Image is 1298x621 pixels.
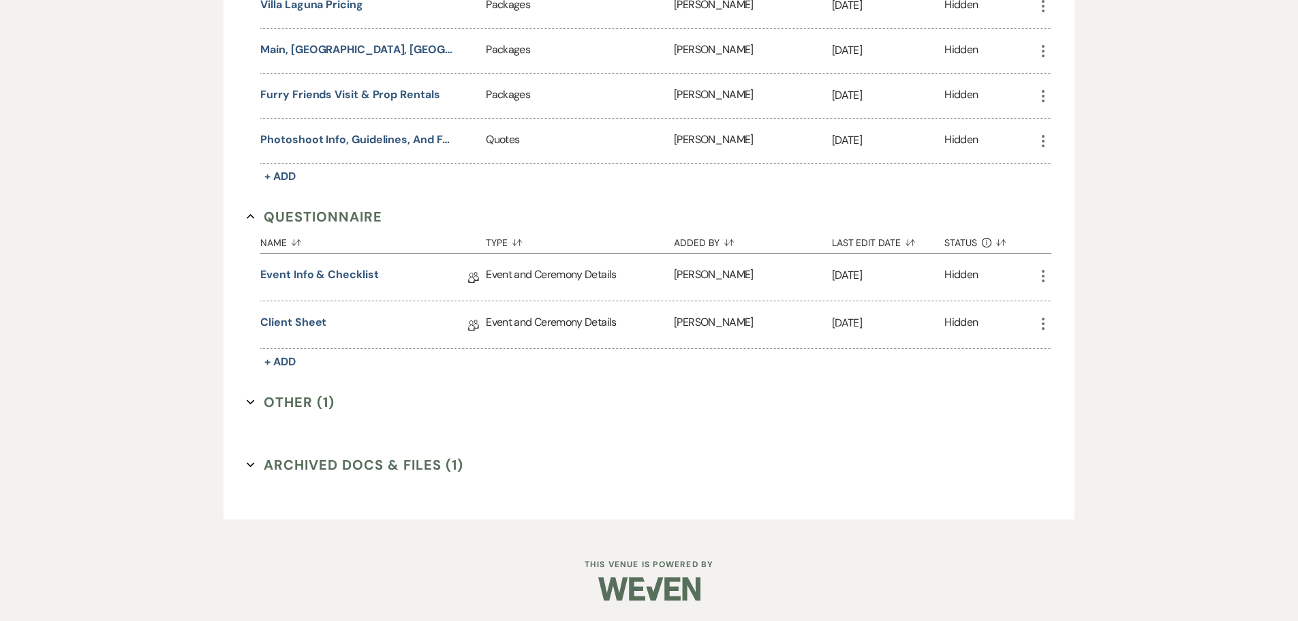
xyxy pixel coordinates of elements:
button: Other (1) [247,392,335,412]
button: Questionnaire [247,207,382,227]
button: + Add [260,352,300,372]
div: [PERSON_NAME] [674,29,832,73]
button: Furry Friends Visit & Prop Rentals [260,87,439,103]
div: Event and Ceremony Details [486,254,674,301]
p: [DATE] [832,314,944,332]
span: + Add [264,354,296,369]
button: Archived Docs & Files (1) [247,455,463,475]
button: Photoshoot Info, Guidelines, and FAQ [260,132,454,148]
div: [PERSON_NAME] [674,254,832,301]
p: [DATE] [832,87,944,104]
div: Hidden [944,132,978,150]
a: Event Info & Checklist [260,267,378,288]
div: Hidden [944,267,978,288]
div: Hidden [944,87,978,105]
div: Event and Ceremony Details [486,301,674,348]
a: Client Sheet [260,314,326,335]
div: Quotes [486,119,674,163]
div: Packages [486,74,674,118]
button: Status [944,227,1034,253]
div: Hidden [944,314,978,335]
p: [DATE] [832,267,944,284]
p: [DATE] [832,132,944,149]
div: [PERSON_NAME] [674,119,832,163]
button: Name [260,227,486,253]
button: Last Edit Date [832,227,944,253]
button: Added By [674,227,832,253]
div: [PERSON_NAME] [674,301,832,348]
button: Type [486,227,674,253]
button: + Add [260,167,300,186]
div: [PERSON_NAME] [674,74,832,118]
span: Status [944,238,977,247]
img: Weven Logo [598,565,700,613]
button: Main, [GEOGRAPHIC_DATA], [GEOGRAPHIC_DATA] Pricing [260,42,454,58]
div: Packages [486,29,674,73]
div: Hidden [944,42,978,60]
span: + Add [264,169,296,183]
p: [DATE] [832,42,944,59]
